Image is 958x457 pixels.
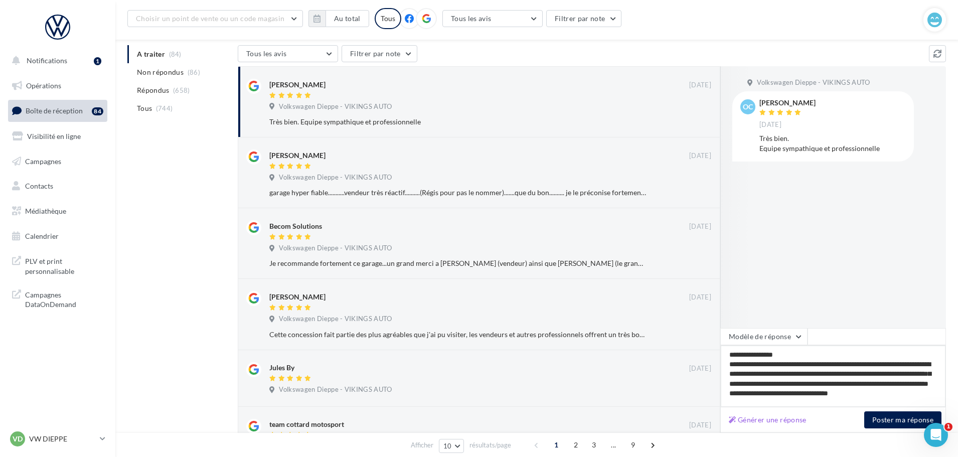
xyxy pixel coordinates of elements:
button: Choisir un point de vente ou un code magasin [127,10,303,27]
span: [DATE] [689,364,711,373]
span: [DATE] [689,151,711,161]
span: Tous [137,103,152,113]
a: PLV et print personnalisable [6,250,109,280]
a: Campagnes DataOnDemand [6,284,109,314]
span: Volkswagen Dieppe - VIKINGS AUTO [279,315,392,324]
span: 1 [944,423,952,431]
div: 1 [94,57,101,65]
span: Opérations [26,81,61,90]
div: [PERSON_NAME] [269,292,326,302]
div: [PERSON_NAME] [269,150,326,161]
span: Visibilité en ligne [27,132,81,140]
span: Volkswagen Dieppe - VIKINGS AUTO [279,244,392,253]
div: Jules By [269,363,294,373]
div: Becom Solutions [269,221,322,231]
a: Campagnes [6,151,109,172]
span: [DATE] [759,120,781,129]
div: team cottard motosport [269,419,344,429]
span: Tous les avis [451,14,492,23]
span: Contacts [25,182,53,190]
span: Notifications [27,56,67,65]
span: Médiathèque [25,207,66,215]
span: [DATE] [689,293,711,302]
a: Opérations [6,75,109,96]
span: (744) [156,104,173,112]
div: Très bien. Equipe sympathique et professionnelle [759,133,906,154]
span: [DATE] [689,421,711,430]
span: Calendrier [25,232,59,240]
span: 2 [568,437,584,453]
span: Campagnes DataOnDemand [25,288,103,310]
span: 3 [586,437,602,453]
div: [PERSON_NAME] [269,80,326,90]
a: VD VW DIEPPE [8,429,107,448]
button: Modèle de réponse [720,328,808,345]
div: garage hyper fiable...........vendeur très réactif..........(Régis pour pas le nommer).......que ... [269,188,646,198]
button: Au total [308,10,369,27]
a: Contacts [6,176,109,197]
span: Afficher [411,440,433,450]
span: Répondus [137,85,170,95]
span: [DATE] [689,81,711,90]
div: [PERSON_NAME] [759,99,816,106]
a: Médiathèque [6,201,109,222]
button: Tous les avis [442,10,543,27]
span: 9 [625,437,641,453]
p: VW DIEPPE [29,434,96,444]
span: Non répondus [137,67,184,77]
span: Volkswagen Dieppe - VIKINGS AUTO [279,102,392,111]
div: Tous [375,8,401,29]
span: Volkswagen Dieppe - VIKINGS AUTO [279,385,392,394]
span: VD [13,434,23,444]
div: Je recommande fortement ce garage...un grand merci a [PERSON_NAME] (vendeur) ainsi que [PERSON_NA... [269,258,646,268]
span: Choisir un point de vente ou un code magasin [136,14,284,23]
span: Tous les avis [246,49,287,58]
span: Volkswagen Dieppe - VIKINGS AUTO [279,173,392,182]
span: Boîte de réception [26,106,83,115]
button: Filtrer par note [342,45,417,62]
div: Cette concession fait partie des plus agréables que j'ai pu visiter, les vendeurs et autres profe... [269,330,646,340]
span: Volkswagen Dieppe - VIKINGS AUTO [757,78,870,87]
button: Filtrer par note [546,10,622,27]
a: Visibilité en ligne [6,126,109,147]
div: Très bien. Equipe sympathique et professionnelle [269,117,646,127]
span: résultats/page [469,440,511,450]
button: Générer une réponse [725,414,811,426]
button: Tous les avis [238,45,338,62]
span: [DATE] [689,222,711,231]
button: Notifications 1 [6,50,105,71]
button: Au total [326,10,369,27]
span: (86) [188,68,200,76]
span: OC [743,102,753,112]
span: (658) [173,86,190,94]
span: PLV et print personnalisable [25,254,103,276]
button: Poster ma réponse [864,411,941,428]
span: ... [605,437,621,453]
span: 1 [548,437,564,453]
div: 84 [92,107,103,115]
span: Campagnes [25,157,61,165]
span: 10 [443,442,452,450]
a: Calendrier [6,226,109,247]
iframe: Intercom live chat [924,423,948,447]
button: 10 [439,439,464,453]
a: Boîte de réception84 [6,100,109,121]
